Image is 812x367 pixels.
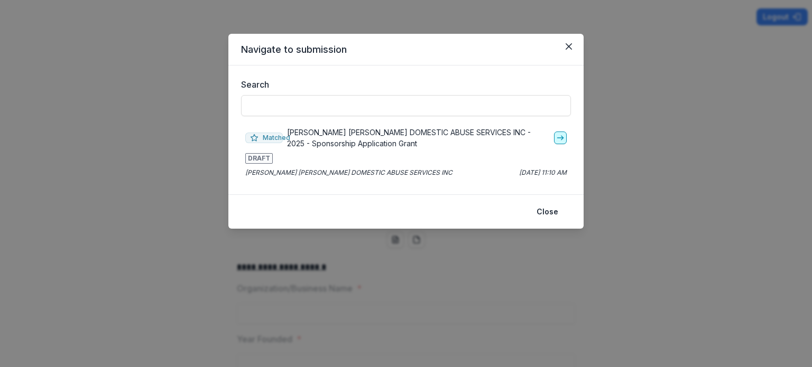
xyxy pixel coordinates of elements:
[530,203,565,220] button: Close
[241,78,565,91] label: Search
[554,131,567,144] a: go-to
[245,153,273,164] span: DRAFT
[228,34,584,65] header: Navigate to submission
[245,168,453,177] p: [PERSON_NAME] [PERSON_NAME] DOMESTIC ABUSE SERVICES INC
[245,133,283,143] span: Matched
[560,38,577,55] button: Close
[519,168,567,177] p: [DATE] 11:10 AM
[287,127,550,149] p: [PERSON_NAME] [PERSON_NAME] DOMESTIC ABUSE SERVICES INC - 2025 - Sponsorship Application Grant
